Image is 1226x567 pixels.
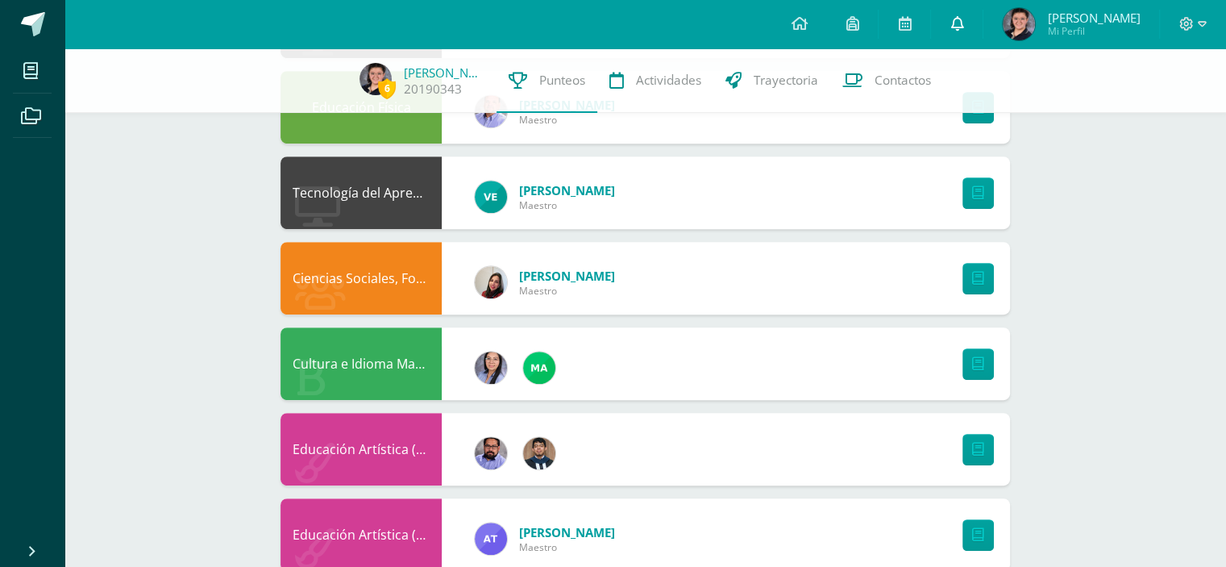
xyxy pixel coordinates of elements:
[475,266,507,298] img: 82fee4d3dc6a1592674ec48585172ce7.png
[1047,10,1140,26] span: [PERSON_NAME]
[281,156,442,229] div: Tecnología del Aprendizaje y la Comunicación
[475,523,507,555] img: e0d417c472ee790ef5578283e3430836.png
[754,72,818,89] span: Trayectoria
[523,352,555,384] img: 8866475198638e21c75a704fcd13ce2b.png
[519,268,615,284] span: [PERSON_NAME]
[519,198,615,212] span: Maestro
[1047,24,1140,38] span: Mi Perfil
[475,181,507,213] img: aeabfbe216d4830361551c5f8df01f91.png
[519,182,615,198] span: [PERSON_NAME]
[519,524,615,540] span: [PERSON_NAME]
[497,48,597,113] a: Punteos
[281,413,442,486] div: Educación Artística (Educación Musical)
[519,540,615,554] span: Maestro
[1003,8,1035,40] img: 34b7bb1faa746cc9726c0c91e4880e52.png
[404,65,484,81] a: [PERSON_NAME]
[713,48,830,113] a: Trayectoria
[475,437,507,469] img: fe2f5d220dae08f5bb59c8e1ae6aeac3.png
[359,63,392,95] img: 34b7bb1faa746cc9726c0c91e4880e52.png
[539,72,585,89] span: Punteos
[519,284,615,298] span: Maestro
[378,78,396,98] span: 6
[281,327,442,400] div: Cultura e Idioma Maya, Garífuna o Xinca
[597,48,713,113] a: Actividades
[519,113,615,127] span: Maestro
[875,72,931,89] span: Contactos
[523,437,555,469] img: 1395cc2228810b8e70f48ddc66b3ae79.png
[404,81,462,98] a: 20190343
[475,352,507,384] img: cd351d3d8a4001e278b4be47b7b4112c.png
[636,72,701,89] span: Actividades
[281,242,442,315] div: Ciencias Sociales, Formación Ciudadana e Interculturalidad
[830,48,943,113] a: Contactos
